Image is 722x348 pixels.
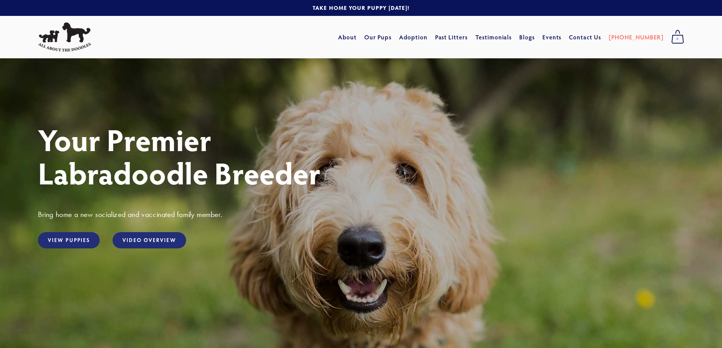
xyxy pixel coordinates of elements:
a: Past Litters [435,33,468,41]
a: 0 items in cart [667,28,688,47]
h3: Bring home a new socialized and vaccinated family member. [38,209,684,219]
a: Blogs [519,30,535,44]
span: 0 [671,34,684,44]
a: Video Overview [113,232,186,248]
img: All About The Doodles [38,22,91,52]
a: View Puppies [38,232,100,248]
a: Contact Us [569,30,601,44]
h1: Your Premier Labradoodle Breeder [38,123,684,189]
a: About [338,30,357,44]
a: [PHONE_NUMBER] [609,30,664,44]
a: Adoption [399,30,428,44]
a: Testimonials [475,30,512,44]
a: Events [542,30,562,44]
a: Our Pups [364,30,392,44]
